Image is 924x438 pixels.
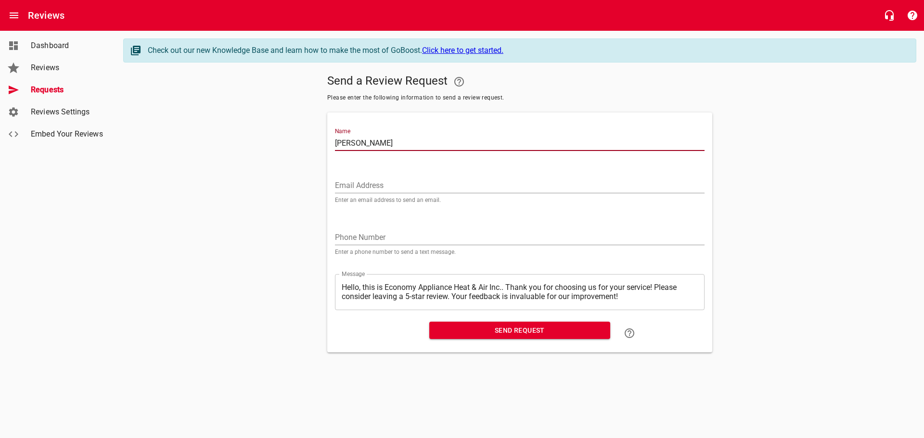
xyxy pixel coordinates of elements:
[618,322,641,345] a: Learn how to "Send a Review Request"
[878,4,901,27] button: Live Chat
[342,283,698,301] textarea: Hello, this is Economy Appliance Heat & Air Inc.. Thank you for choosing us for your service! Ple...
[31,40,104,51] span: Dashboard
[327,70,712,93] h5: Send a Review Request
[901,4,924,27] button: Support Portal
[31,106,104,118] span: Reviews Settings
[2,4,26,27] button: Open drawer
[28,8,64,23] h6: Reviews
[429,322,610,339] button: Send Request
[335,197,705,203] p: Enter an email address to send an email.
[31,128,104,140] span: Embed Your Reviews
[437,325,603,337] span: Send Request
[148,45,906,56] div: Check out our new Knowledge Base and learn how to make the most of GoBoost.
[327,93,712,103] span: Please enter the following information to send a review request.
[31,84,104,96] span: Requests
[448,70,471,93] a: Your Google or Facebook account must be connected to "Send a Review Request"
[31,62,104,74] span: Reviews
[422,46,503,55] a: Click here to get started.
[335,249,705,255] p: Enter a phone number to send a text message.
[335,128,350,134] label: Name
